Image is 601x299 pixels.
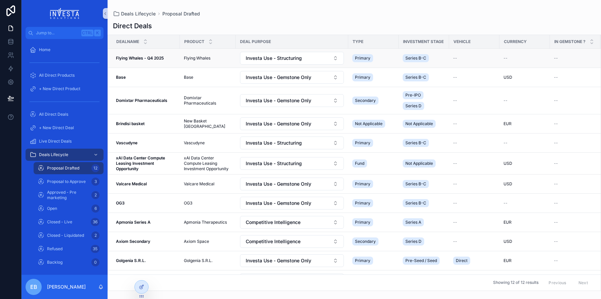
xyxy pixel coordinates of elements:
[184,140,205,146] span: Vascudyne
[554,220,558,225] span: --
[554,258,596,263] a: --
[355,181,370,187] span: Primary
[116,98,176,103] a: Domixtar Pharmaceuticals
[47,179,86,184] span: Proposal to Approve
[184,200,232,206] a: OG3
[355,140,370,146] span: Primary
[405,258,437,263] span: Pre-Seed / Seed
[355,98,376,103] span: Secondary
[184,118,232,129] span: New Basket [GEOGRAPHIC_DATA]
[554,181,596,187] a: --
[403,118,445,129] a: Not Applicable
[453,200,495,206] a: --
[34,216,104,228] a: Closed - Live36
[184,140,232,146] a: Vascudyne
[116,181,147,186] strong: Valcare Medical
[453,75,457,80] span: --
[240,39,271,44] span: Deal Purpose
[355,75,370,80] span: Primary
[453,181,495,187] a: --
[116,220,176,225] a: Apmonia Series A
[91,258,99,266] div: 0
[453,75,495,80] a: --
[352,72,395,83] a: Primary
[405,220,421,225] span: Series A
[554,98,558,103] span: --
[34,189,104,201] a: Approved - Pre marketing2
[39,47,50,52] span: Home
[554,121,558,126] span: --
[26,83,104,95] a: + New Direct Product
[405,181,426,187] span: Series B-C
[504,239,546,244] a: USD
[403,217,445,228] a: Series A
[240,273,344,286] button: Select Button
[240,235,344,248] button: Select Button
[240,216,344,229] button: Select Button
[403,158,445,169] a: Not Applicable
[91,245,99,253] div: 35
[504,75,546,80] a: USD
[47,246,63,252] span: Refused
[504,75,512,80] span: USD
[504,239,512,244] span: USD
[113,10,156,17] a: Deals Lifecycle
[184,75,193,80] span: Base
[116,140,137,145] strong: Vascudyne
[240,51,344,65] a: Select Button
[352,198,395,209] a: Primary
[162,10,200,17] span: Proposal Drafted
[184,55,210,61] span: Flying Whales
[240,52,344,65] button: Select Button
[240,94,344,107] button: Select Button
[184,75,232,80] a: Base
[554,239,558,244] span: --
[184,155,232,172] span: xAI Data Center Compute Leasing Investment Opportunity
[504,39,527,44] span: Currency
[504,220,546,225] a: EUR
[26,149,104,161] a: Deals Lifecycle
[36,30,79,36] span: Jump to...
[116,200,176,206] a: OG3
[504,181,546,187] a: USD
[405,75,426,80] span: Series B-C
[47,165,79,171] span: Proposal Drafted
[184,220,227,225] span: Apmonia Therapeutics
[554,181,558,187] span: --
[240,254,344,267] a: Select Button
[456,258,468,263] span: Direct
[116,121,145,126] strong: Brindisi basket
[403,53,445,64] a: Series B-C
[453,98,495,103] a: --
[26,108,104,120] a: All Direct Deals
[493,280,538,286] span: Showing 12 of 12 results
[47,190,89,200] span: Approved - Pre marketing
[504,121,512,126] span: EUR
[47,233,84,238] span: Closed - Liquidated
[240,117,344,130] button: Select Button
[184,55,232,61] a: Flying Whales
[246,120,311,127] span: Investa Use - Gemstone Only
[95,30,100,36] span: K
[504,200,546,206] a: --
[403,255,445,266] a: Pre-Seed / Seed
[184,258,212,263] span: Golgenia S.R.L.
[504,161,546,166] a: USD
[91,164,99,172] div: 12
[554,200,558,206] span: --
[405,200,426,206] span: Series B-C
[355,55,370,61] span: Primary
[34,256,104,268] a: Backlog0
[405,121,433,126] span: Not Applicable
[246,55,302,62] span: Investa Use - Structuring
[403,72,445,83] a: Series B-C
[116,258,176,263] a: Golgenia S.R.L.
[246,97,311,104] span: Investa Use - Gemstone Only
[453,220,457,225] span: --
[39,139,72,144] span: Live Direct Deals
[353,39,363,44] span: Type
[26,69,104,81] a: All Direct Products
[405,239,422,244] span: Series D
